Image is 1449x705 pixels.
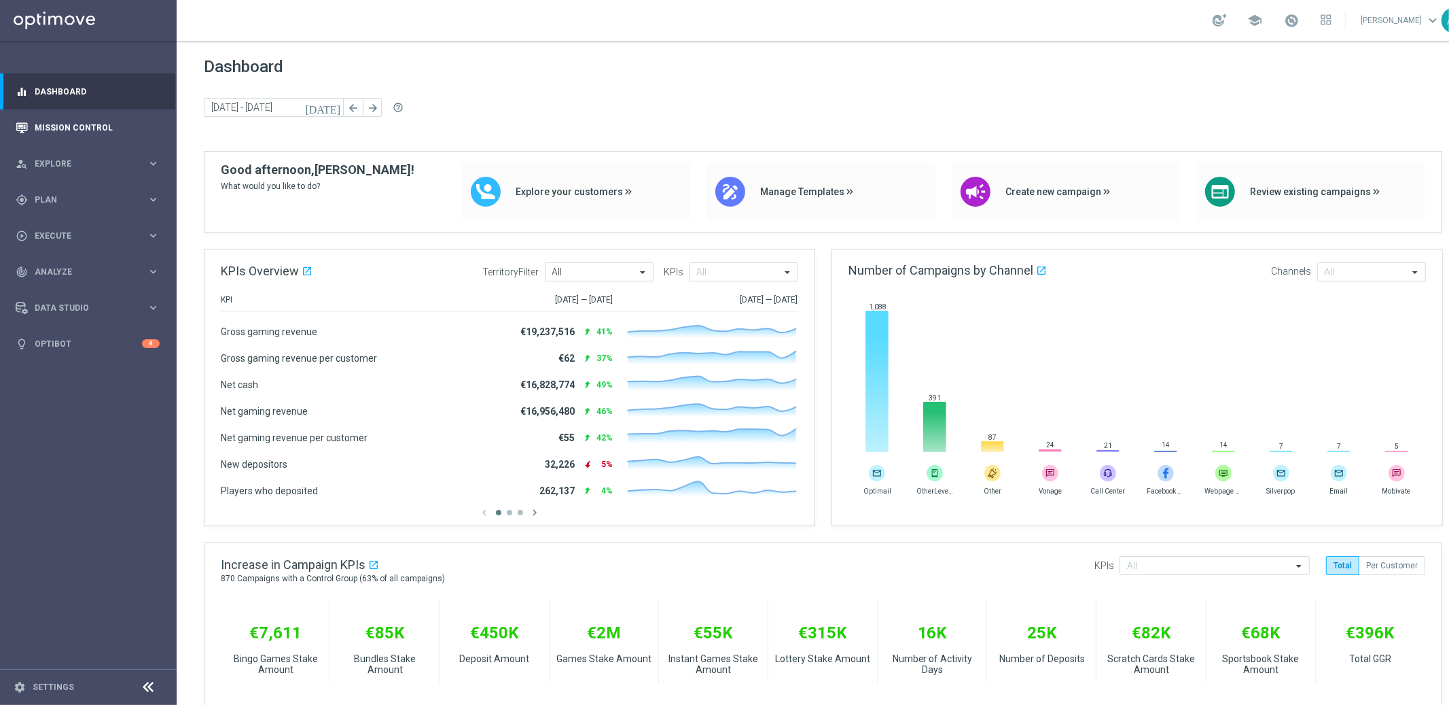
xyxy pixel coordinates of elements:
i: keyboard_arrow_right [147,229,160,242]
i: gps_fixed [16,194,28,206]
span: Explore [35,160,147,168]
span: keyboard_arrow_down [1425,13,1440,28]
a: Mission Control [35,109,160,145]
a: Dashboard [35,73,160,109]
div: Mission Control [16,109,160,145]
span: school [1247,13,1262,28]
i: play_circle_outline [16,230,28,242]
div: Optibot [16,326,160,362]
button: Mission Control [15,122,160,133]
i: settings [14,681,26,693]
button: Data Studio keyboard_arrow_right [15,303,160,313]
div: 8 [142,339,160,348]
button: person_search Explore keyboard_arrow_right [15,158,160,169]
span: Data Studio [35,304,147,312]
a: Optibot [35,326,142,362]
i: keyboard_arrow_right [147,301,160,314]
i: lightbulb [16,338,28,350]
span: Plan [35,196,147,204]
button: track_changes Analyze keyboard_arrow_right [15,266,160,277]
button: lightbulb Optibot 8 [15,339,160,349]
div: Plan [16,194,147,206]
div: Analyze [16,266,147,278]
i: keyboard_arrow_right [147,265,160,278]
i: track_changes [16,266,28,278]
button: gps_fixed Plan keyboard_arrow_right [15,194,160,205]
div: Execute [16,230,147,242]
button: equalizer Dashboard [15,86,160,97]
a: Settings [33,683,74,691]
i: equalizer [16,86,28,98]
div: Dashboard [16,73,160,109]
i: person_search [16,158,28,170]
div: Data Studio [16,302,147,314]
button: play_circle_outline Execute keyboard_arrow_right [15,230,160,241]
div: Explore [16,158,147,170]
i: keyboard_arrow_right [147,193,160,206]
i: keyboard_arrow_right [147,157,160,170]
span: Analyze [35,268,147,276]
span: Execute [35,232,147,240]
a: [PERSON_NAME]keyboard_arrow_down [1359,10,1442,31]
